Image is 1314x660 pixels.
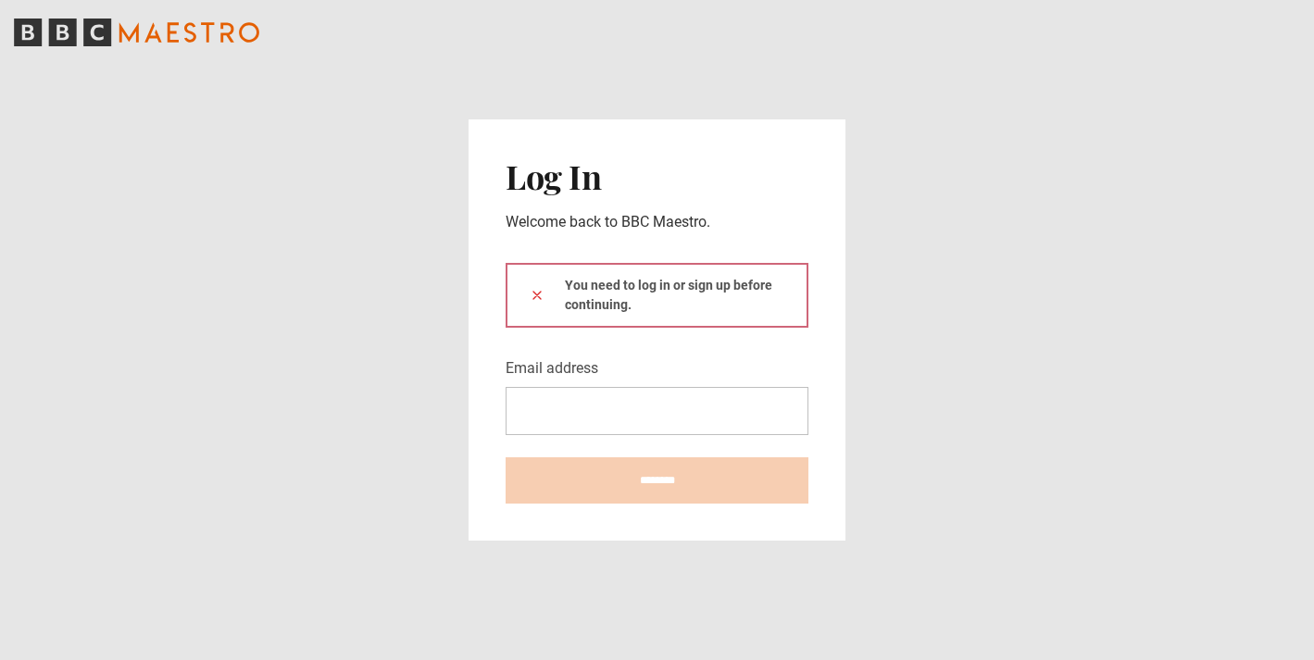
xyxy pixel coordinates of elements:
[14,19,259,46] svg: BBC Maestro
[506,156,808,195] h2: Log In
[506,263,808,328] div: You need to log in or sign up before continuing.
[506,211,808,233] p: Welcome back to BBC Maestro.
[506,357,598,380] label: Email address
